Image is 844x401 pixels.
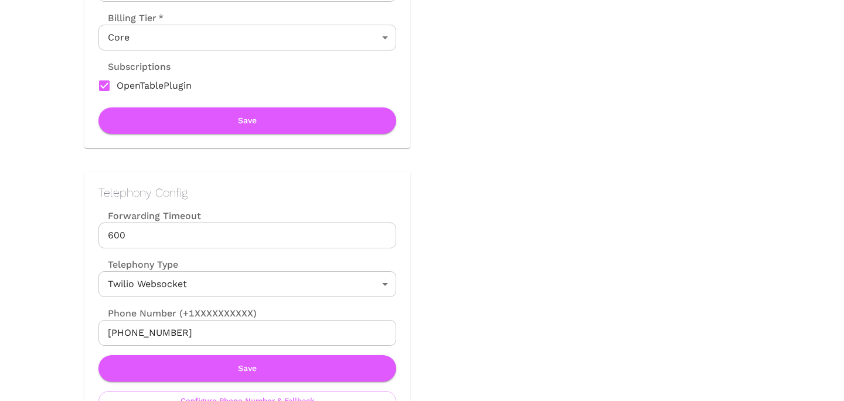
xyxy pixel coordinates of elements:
h2: Telephony Config [98,186,396,200]
label: Telephony Type [98,258,178,271]
label: Forwarding Timeout [98,209,396,223]
div: Core [98,25,396,50]
button: Save [98,355,396,382]
label: Billing Tier [98,11,164,25]
button: Save [98,107,396,134]
div: Twilio Websocket [98,271,396,297]
label: Phone Number (+1XXXXXXXXXX) [98,306,396,320]
span: OpenTablePlugin [117,79,192,93]
label: Subscriptions [98,60,171,73]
